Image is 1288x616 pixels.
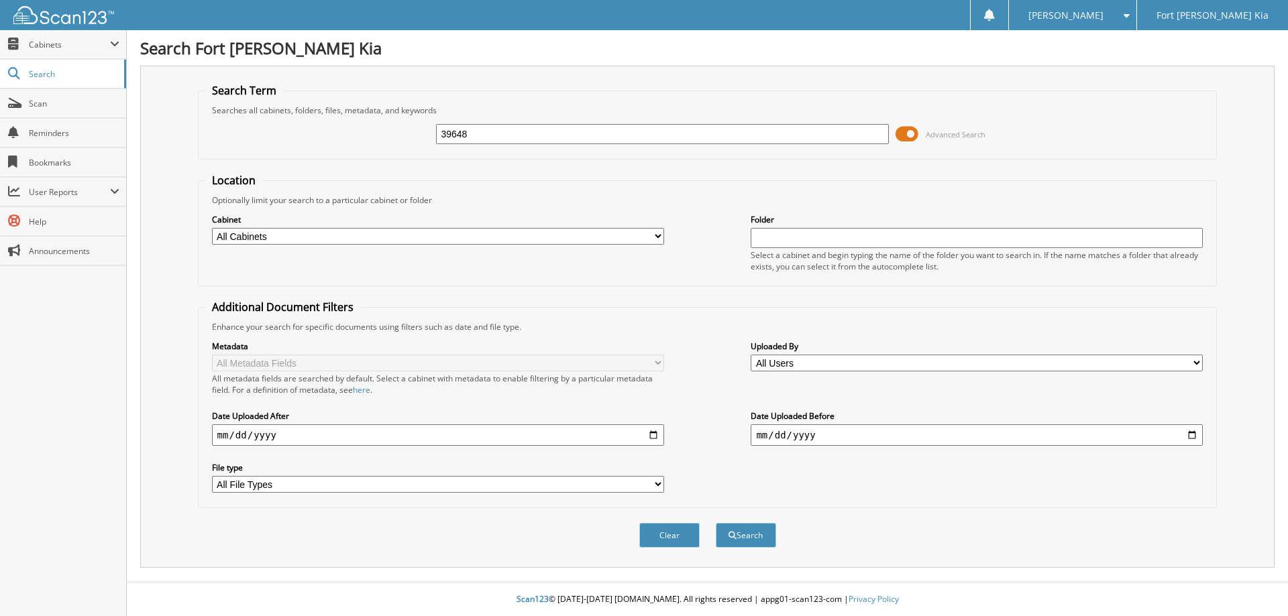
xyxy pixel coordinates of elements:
legend: Additional Document Filters [205,300,360,314]
img: scan123-logo-white.svg [13,6,114,24]
label: Date Uploaded After [212,410,664,422]
span: Search [29,68,117,80]
legend: Search Term [205,83,283,98]
h1: Search Fort [PERSON_NAME] Kia [140,37,1275,59]
div: Enhance your search for specific documents using filters such as date and file type. [205,321,1210,332]
div: Searches all cabinets, folders, files, metadata, and keywords [205,105,1210,116]
input: end [751,424,1203,446]
label: Uploaded By [751,341,1203,352]
div: Optionally limit your search to a particular cabinet or folder [205,194,1210,206]
span: Fort [PERSON_NAME] Kia [1157,11,1269,19]
span: User Reports [29,186,110,198]
span: [PERSON_NAME] [1028,11,1104,19]
iframe: Chat Widget [1221,552,1288,616]
div: © [DATE]-[DATE] [DOMAIN_NAME]. All rights reserved | appg01-scan123-com | [127,583,1288,616]
div: Select a cabinet and begin typing the name of the folder you want to search in. If the name match... [751,249,1203,272]
span: Announcements [29,245,119,257]
span: Cabinets [29,39,110,50]
label: Date Uploaded Before [751,410,1203,422]
button: Search [716,523,776,548]
a: Privacy Policy [849,593,899,605]
label: Metadata [212,341,664,352]
span: Scan123 [517,593,549,605]
span: Help [29,216,119,227]
label: Cabinet [212,214,664,225]
span: Reminders [29,127,119,139]
legend: Location [205,173,262,188]
a: here [353,384,370,395]
span: Scan [29,98,119,109]
span: Bookmarks [29,157,119,168]
input: start [212,424,664,446]
label: File type [212,462,664,473]
button: Clear [639,523,700,548]
div: All metadata fields are searched by default. Select a cabinet with metadata to enable filtering b... [212,373,664,395]
span: Advanced Search [926,129,985,139]
label: Folder [751,214,1203,225]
